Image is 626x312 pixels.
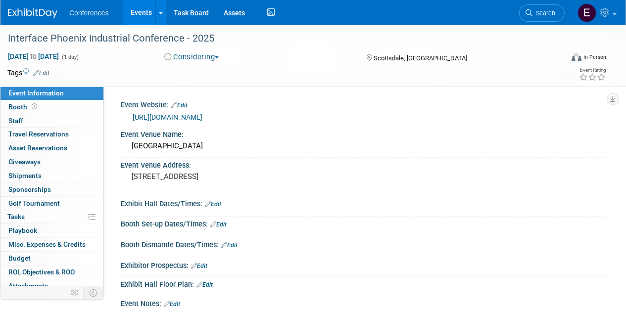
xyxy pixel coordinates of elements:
[171,102,188,109] a: Edit
[0,224,103,237] a: Playbook
[8,130,69,138] span: Travel Reservations
[0,87,103,100] a: Event Information
[84,286,104,299] td: Toggle Event Tabs
[8,282,48,290] span: Attachments
[0,169,103,182] a: Shipments
[33,70,49,77] a: Edit
[210,221,227,228] a: Edit
[0,238,103,251] a: Misc. Expenses & Credits
[8,144,67,152] span: Asset Reservations
[7,52,59,61] span: [DATE] [DATE]
[30,103,39,110] span: Booth not reserved yet
[8,172,42,179] span: Shipments
[191,263,207,269] a: Edit
[8,89,64,97] span: Event Information
[7,213,25,221] span: Tasks
[579,68,606,73] div: Event Rating
[69,9,108,17] span: Conferences
[0,114,103,128] a: Staff
[8,117,23,125] span: Staff
[8,268,75,276] span: ROI, Objectives & ROO
[61,54,79,60] span: (1 day)
[0,100,103,114] a: Booth
[0,155,103,169] a: Giveaways
[8,8,57,18] img: ExhibitDay
[164,301,180,308] a: Edit
[8,158,41,166] span: Giveaways
[0,183,103,196] a: Sponsorships
[121,127,606,139] div: Event Venue Name:
[121,217,606,229] div: Booth Set-up Dates/Times:
[8,103,39,111] span: Booth
[121,296,606,309] div: Event Notes:
[374,54,467,62] span: Scottsdale, [GEOGRAPHIC_DATA]
[0,252,103,265] a: Budget
[205,201,221,208] a: Edit
[29,52,38,60] span: to
[121,277,606,290] div: Exhibit Hall Floor Plan:
[121,258,606,271] div: Exhibitor Prospectus:
[532,9,555,17] span: Search
[8,199,60,207] span: Golf Tournament
[161,52,223,62] button: Considering
[0,279,103,293] a: Attachments
[0,128,103,141] a: Travel Reservations
[583,53,606,61] div: In-Person
[121,237,606,250] div: Booth Dismantle Dates/Times:
[66,286,84,299] td: Personalize Event Tab Strip
[132,172,312,181] pre: [STREET_ADDRESS]
[121,158,606,170] div: Event Venue Address:
[0,141,103,155] a: Asset Reservations
[4,30,555,47] div: Interface Phoenix Industrial Conference - 2025
[0,210,103,223] a: Tasks
[8,185,51,193] span: Sponsorships
[121,196,606,209] div: Exhibit Hall Dates/Times:
[578,3,596,22] img: Emy Burback
[121,97,606,110] div: Event Website:
[8,240,86,248] span: Misc. Expenses & Credits
[128,138,599,154] div: [GEOGRAPHIC_DATA]
[8,254,31,262] span: Budget
[221,242,238,249] a: Edit
[519,51,606,66] div: Event Format
[0,197,103,210] a: Golf Tournament
[133,113,202,121] a: [URL][DOMAIN_NAME]
[572,53,581,61] img: Format-Inperson.png
[196,281,213,288] a: Edit
[0,266,103,279] a: ROI, Objectives & ROO
[8,226,37,234] span: Playbook
[519,4,565,22] a: Search
[7,68,49,78] td: Tags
